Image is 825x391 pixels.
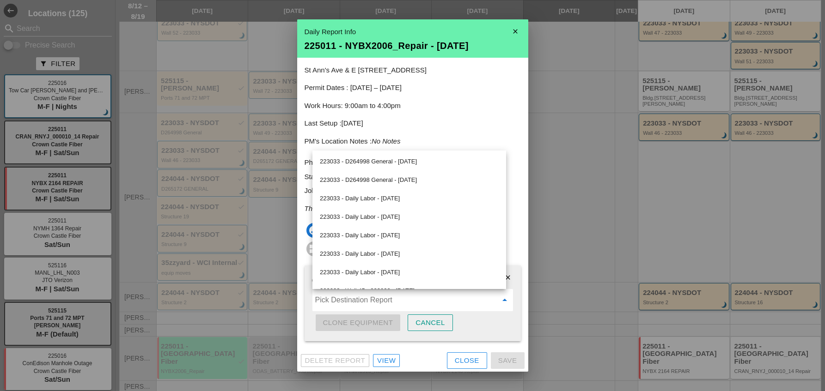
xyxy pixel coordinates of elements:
[305,41,521,50] div: 225011 - NYBX2006_Repair - [DATE]
[305,172,413,182] div: Status : Completed
[320,230,499,241] div: 223033 - Daily Labor - [DATE]
[320,211,499,223] div: 223033 - Daily Labor - [DATE]
[455,355,479,366] div: Close
[307,241,372,256] span: 0 Paywork Item
[312,273,513,289] h2: Clone Equipment
[447,352,487,369] button: Close
[320,174,499,186] div: 223033 - D264998 General - [DATE]
[499,295,510,306] i: arrow_drop_down
[305,136,521,147] p: PM's Location Notes :
[408,314,453,331] button: Cancel
[315,293,497,307] input: Pick Destination Report
[305,205,486,212] i: This Report is Completed and cannot be moved or deleted.
[372,137,401,145] i: No Notes
[305,65,521,76] p: St Ann's Ave & E [STREET_ADDRESS]
[499,268,517,287] i: close
[305,118,521,129] p: Last Setup :
[306,223,321,238] i: account_circle
[320,248,499,259] div: 223033 - Daily Labor - [DATE]
[320,267,499,278] div: 223033 - Daily Labor - [DATE]
[306,241,321,256] i: widgets
[305,83,521,93] p: Permit Dates : [DATE] – [DATE]
[506,22,525,41] i: close
[320,156,499,167] div: 223033 - D264998 General - [DATE]
[305,157,413,168] div: Phase : 53
[305,101,521,111] p: Work Hours: 9:00am to 4:00pm
[305,186,413,196] div: Job Type : Micro Repair
[377,355,396,366] div: View
[320,285,499,296] div: 223033 - Wall 45 - 223033 - [DATE]
[305,27,521,37] div: Daily Report Info
[416,318,445,328] div: Cancel
[320,193,499,204] div: 223033 - Daily Labor - [DATE]
[373,354,400,367] a: View
[307,223,356,238] span: 4 Laborer
[342,119,363,127] span: [DATE]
